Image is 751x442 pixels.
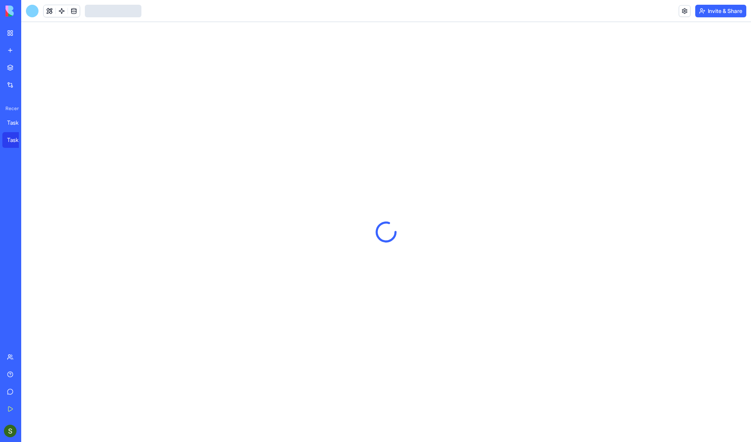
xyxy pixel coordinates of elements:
img: ACg8ocIT3-D9BvvDPwYwyhjxB4gepBVEZMH-pp_eVw7Khuiwte3XLw=s96-c [4,425,16,437]
div: TaskFlow [7,136,29,144]
button: Invite & Share [695,5,746,17]
a: TaskFlow [2,132,34,148]
div: Task Manager [7,119,29,127]
span: Recent [2,105,19,112]
a: Task Manager [2,115,34,131]
img: logo [5,6,54,17]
